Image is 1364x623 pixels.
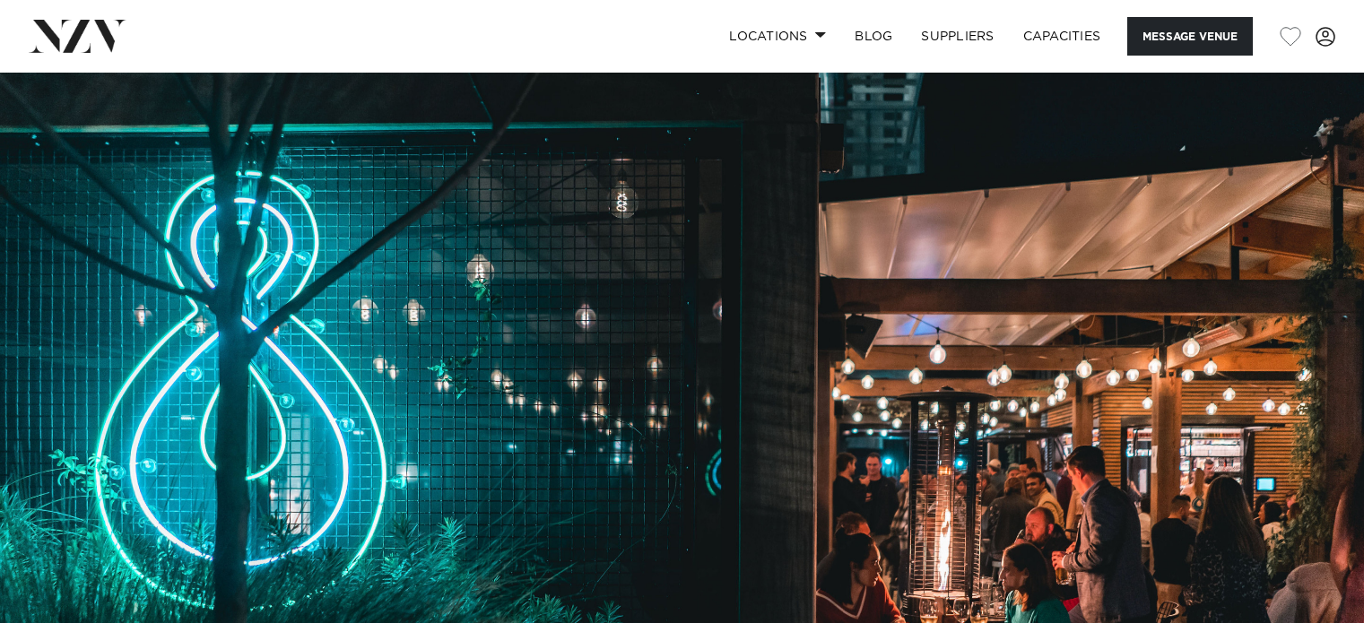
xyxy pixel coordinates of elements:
[29,20,126,52] img: nzv-logo.png
[715,17,840,56] a: Locations
[840,17,907,56] a: BLOG
[907,17,1008,56] a: SUPPLIERS
[1127,17,1253,56] button: Message Venue
[1009,17,1116,56] a: Capacities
